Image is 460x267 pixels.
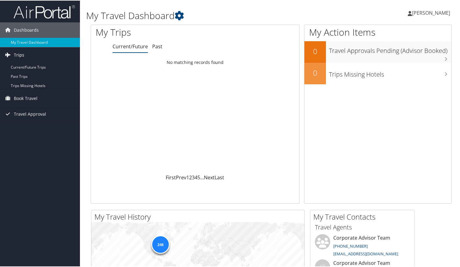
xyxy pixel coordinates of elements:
h2: 0 [304,67,326,78]
a: Current/Future [113,42,148,49]
a: [EMAIL_ADDRESS][DOMAIN_NAME] [333,250,398,256]
a: 3 [192,173,195,180]
h3: Travel Agents [315,222,410,231]
a: Last [215,173,224,180]
h2: 0 [304,46,326,56]
a: First [166,173,176,180]
a: Prev [176,173,186,180]
h1: My Action Items [304,25,451,38]
img: airportal-logo.png [14,4,75,18]
h2: My Travel History [94,211,304,221]
a: 2 [189,173,192,180]
div: 246 [151,234,170,253]
h2: My Travel Contacts [313,211,414,221]
span: Dashboards [14,22,39,37]
a: [PHONE_NUMBER] [333,243,368,248]
span: Trips [14,47,24,62]
h1: My Travel Dashboard [86,9,333,22]
span: Book Travel [14,90,38,106]
span: [PERSON_NAME] [412,9,450,16]
span: … [200,173,204,180]
a: 4 [195,173,197,180]
a: Past [152,42,162,49]
a: Next [204,173,215,180]
h3: Travel Approvals Pending (Advisor Booked) [329,43,451,54]
span: Travel Approval [14,106,46,121]
h1: My Trips [96,25,208,38]
a: [PERSON_NAME] [408,3,456,22]
a: 0Travel Approvals Pending (Advisor Booked) [304,41,451,62]
td: No matching records found [91,56,299,67]
a: 1 [186,173,189,180]
a: 0Trips Missing Hotels [304,62,451,84]
a: 5 [197,173,200,180]
li: Corporate Advisor Team [312,233,413,259]
h3: Trips Missing Hotels [329,66,451,78]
